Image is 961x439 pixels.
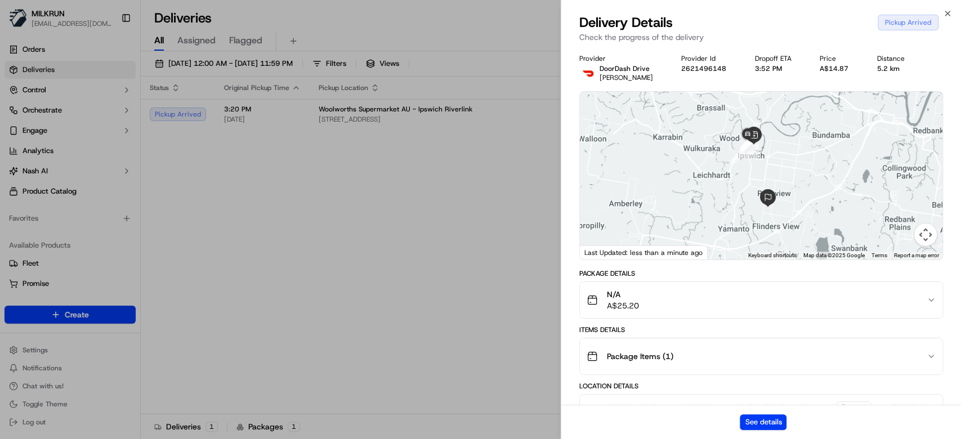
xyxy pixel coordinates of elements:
[820,64,859,73] div: A$14.87
[744,144,759,159] div: 2
[820,54,859,63] div: Price
[748,252,797,259] button: Keyboard shortcuts
[600,73,653,82] span: [PERSON_NAME]
[740,136,755,151] div: 7
[583,245,620,259] img: Google
[877,64,914,73] div: 5.2 km
[580,395,942,432] button: Woolworths Supermarket AU - Ipswich Riverlink Store Manager25973:20 PM
[579,382,943,391] div: Location Details
[580,282,942,318] button: N/AA$25.20
[755,54,802,63] div: Dropoff ETA
[600,64,653,73] p: DoorDash Drive
[740,414,786,430] button: See details
[871,252,887,258] a: Terms (opens in new tab)
[579,269,943,278] div: Package Details
[579,54,663,63] div: Provider
[681,64,726,73] button: 2621496148
[579,64,597,82] img: doordash_logo_v2.png
[607,300,639,311] span: A$25.20
[914,223,937,246] button: Map camera controls
[894,252,939,258] a: Report a map error
[607,289,639,300] span: N/A
[579,14,673,32] span: Delivery Details
[755,64,802,73] div: 3:52 PM
[892,402,922,413] span: 3:20 PM
[607,351,673,362] span: Package Items ( 1 )
[607,402,834,413] span: Woolworths Supermarket AU - Ipswich Riverlink Store Manager
[877,54,914,63] div: Distance
[803,252,865,258] span: Map data ©2025 Google
[579,325,943,334] div: Items Details
[583,245,620,259] a: Open this area in Google Maps (opens a new window)
[681,54,736,63] div: Provider Id
[579,32,943,43] p: Check the progress of the delivery
[580,245,708,259] div: Last Updated: less than a minute ago
[580,338,942,374] button: Package Items (1)
[849,403,867,412] span: 2597
[730,149,745,164] div: 1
